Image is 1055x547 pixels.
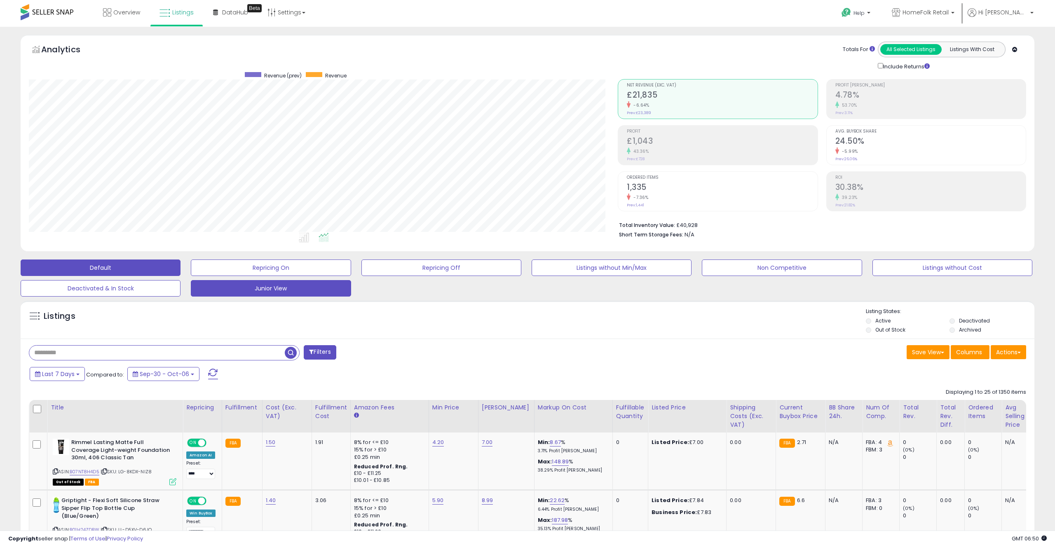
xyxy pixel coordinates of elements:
[71,439,171,464] b: Rimmel Lasting Matte Full Coverage Light-weight Foundation 30ml, 406 Classic Tan
[186,403,218,412] div: Repricing
[903,439,936,446] div: 0
[866,308,1034,316] p: Listing States:
[627,90,817,101] h2: £21,835
[866,446,893,453] div: FBM: 3
[853,9,865,16] span: Help
[538,448,606,454] p: 3.71% Profit [PERSON_NAME]
[631,194,648,201] small: -7.36%
[730,403,772,429] div: Shipping Costs (Exc. VAT)
[1005,439,1032,446] div: N/A
[903,403,933,421] div: Total Rev.
[107,535,143,542] a: Privacy Policy
[354,497,422,504] div: 8% for <= £10
[627,182,817,194] h2: 1,335
[835,203,855,208] small: Prev: 21.82%
[835,175,1026,180] span: ROI
[140,370,189,378] span: Sep-30 - Oct-06
[354,446,422,453] div: 15% for > £10
[829,403,859,421] div: BB Share 24h.
[186,510,216,517] div: Win BuyBox
[941,44,1003,55] button: Listings With Cost
[361,259,521,276] button: Repricing Off
[652,497,720,504] div: £7.84
[482,403,531,412] div: [PERSON_NAME]
[631,102,649,108] small: -6.64%
[247,4,262,12] div: Tooltip anchor
[968,439,1001,446] div: 0
[225,439,241,448] small: FBA
[872,259,1032,276] button: Listings without Cost
[843,46,875,54] div: Totals For
[225,403,259,412] div: Fulfillment
[835,182,1026,194] h2: 30.38%
[652,509,720,516] div: £7.83
[53,439,176,484] div: ASIN:
[968,403,998,421] div: Ordered Items
[42,370,75,378] span: Last 7 Days
[940,497,958,504] div: 0.00
[968,8,1034,27] a: Hi [PERSON_NAME]
[835,90,1026,101] h2: 4.78%
[627,157,645,161] small: Prev: £728
[538,458,606,473] div: %
[354,403,425,412] div: Amazon Fees
[835,136,1026,147] h2: 24.50%
[205,498,218,505] span: OFF
[354,453,422,461] div: £0.25 min
[354,477,422,484] div: £10.01 - £10.85
[172,8,194,16] span: Listings
[85,479,99,486] span: FBA
[432,496,444,505] a: 5.90
[959,317,990,324] label: Deactivated
[70,468,99,475] a: B07NT8H4D5
[8,535,143,543] div: seller snap | |
[968,446,980,453] small: (0%)
[627,136,817,147] h2: £1,043
[538,496,550,504] b: Min:
[186,451,215,459] div: Amazon AI
[627,83,817,88] span: Net Revenue (Exc. VAT)
[538,526,606,532] p: 35.13% Profit [PERSON_NAME]
[538,458,552,465] b: Max:
[304,345,336,360] button: Filters
[44,311,75,322] h5: Listings
[1005,497,1032,504] div: N/A
[685,231,694,238] span: N/A
[619,231,683,238] b: Short Term Storage Fees:
[903,505,914,512] small: (0%)
[264,72,302,79] span: Revenue (prev)
[538,517,606,532] div: %
[779,403,822,421] div: Current Buybox Price
[538,497,606,512] div: %
[354,463,408,470] b: Reduced Prof. Rng.
[903,512,936,519] div: 0
[532,259,692,276] button: Listings without Min/Max
[552,458,569,466] a: 148.89
[839,148,858,154] small: -5.99%
[222,8,248,16] span: DataHub
[652,439,720,446] div: £7.00
[866,403,896,421] div: Num of Comp.
[188,498,198,505] span: ON
[866,497,893,504] div: FBA: 3
[315,439,344,446] div: 1.91
[205,439,218,446] span: OFF
[907,345,949,359] button: Save View
[51,403,179,412] div: Title
[835,83,1026,88] span: Profit [PERSON_NAME]
[839,194,858,201] small: 39.23%
[127,367,199,381] button: Sep-30 - Oct-06
[191,280,351,297] button: Junior View
[113,8,140,16] span: Overview
[978,8,1028,16] span: Hi [PERSON_NAME]
[61,497,162,522] b: Griptight - Flexi Soft Silicone Straw Sipper Flip Top Bottle Cup (Blue/Green)
[354,528,422,535] div: £10 - £11.20
[797,496,805,504] span: 6.6
[968,453,1001,461] div: 0
[866,505,893,512] div: FBM: 0
[188,439,198,446] span: ON
[191,259,351,276] button: Repricing On
[550,496,565,505] a: 22.62
[880,44,942,55] button: All Selected Listings
[835,157,857,161] small: Prev: 26.06%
